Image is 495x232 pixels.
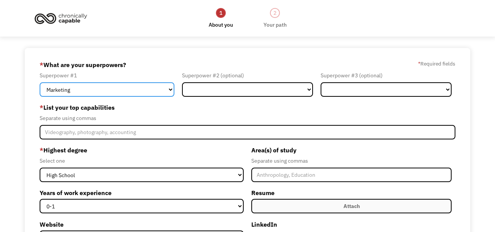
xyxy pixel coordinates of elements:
a: 1About you [209,7,233,29]
label: Website [40,218,244,230]
div: Superpower #2 (optional) [182,71,313,80]
div: Your path [263,20,287,29]
label: What are your superpowers? [40,59,126,71]
label: List your top capabilities [40,101,455,114]
div: About you [209,20,233,29]
div: 2 [270,8,280,18]
div: 1 [216,8,226,18]
div: Superpower #3 (optional) [321,71,452,80]
input: Anthropology, Education [251,168,452,182]
img: Chronically Capable logo [32,10,89,27]
div: Separate using commas [40,114,455,123]
label: Required fields [418,59,455,68]
div: Separate using commas [251,156,452,165]
div: Superpower #1 [40,71,174,80]
label: Highest degree [40,144,244,156]
label: Area(s) of study [251,144,452,156]
input: Videography, photography, accounting [40,125,455,139]
label: Attach [251,199,452,213]
a: 2Your path [263,7,287,29]
div: Select one [40,156,244,165]
label: Years of work experience [40,187,244,199]
div: Attach [343,202,360,211]
label: Resume [251,187,452,199]
label: LinkedIn [251,218,452,230]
